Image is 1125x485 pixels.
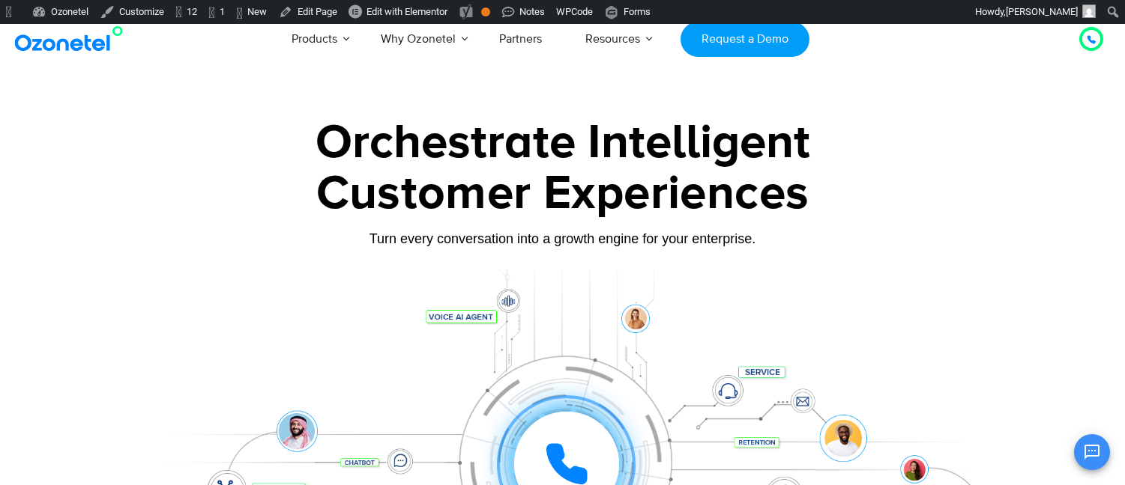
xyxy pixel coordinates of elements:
a: Resources [564,14,662,64]
a: Why Ozonetel [359,14,477,64]
span: [PERSON_NAME] [1006,6,1078,17]
a: Request a Demo [681,22,809,57]
span: Edit with Elementor [367,6,447,17]
div: Turn every conversation into a growth engine for your enterprise. [94,231,1031,247]
a: Products [270,14,359,64]
button: Open chat [1074,434,1110,470]
a: Partners [477,14,564,64]
div: OK [481,7,490,16]
div: Customer Experiences [94,158,1031,230]
div: Orchestrate Intelligent [94,119,1031,167]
